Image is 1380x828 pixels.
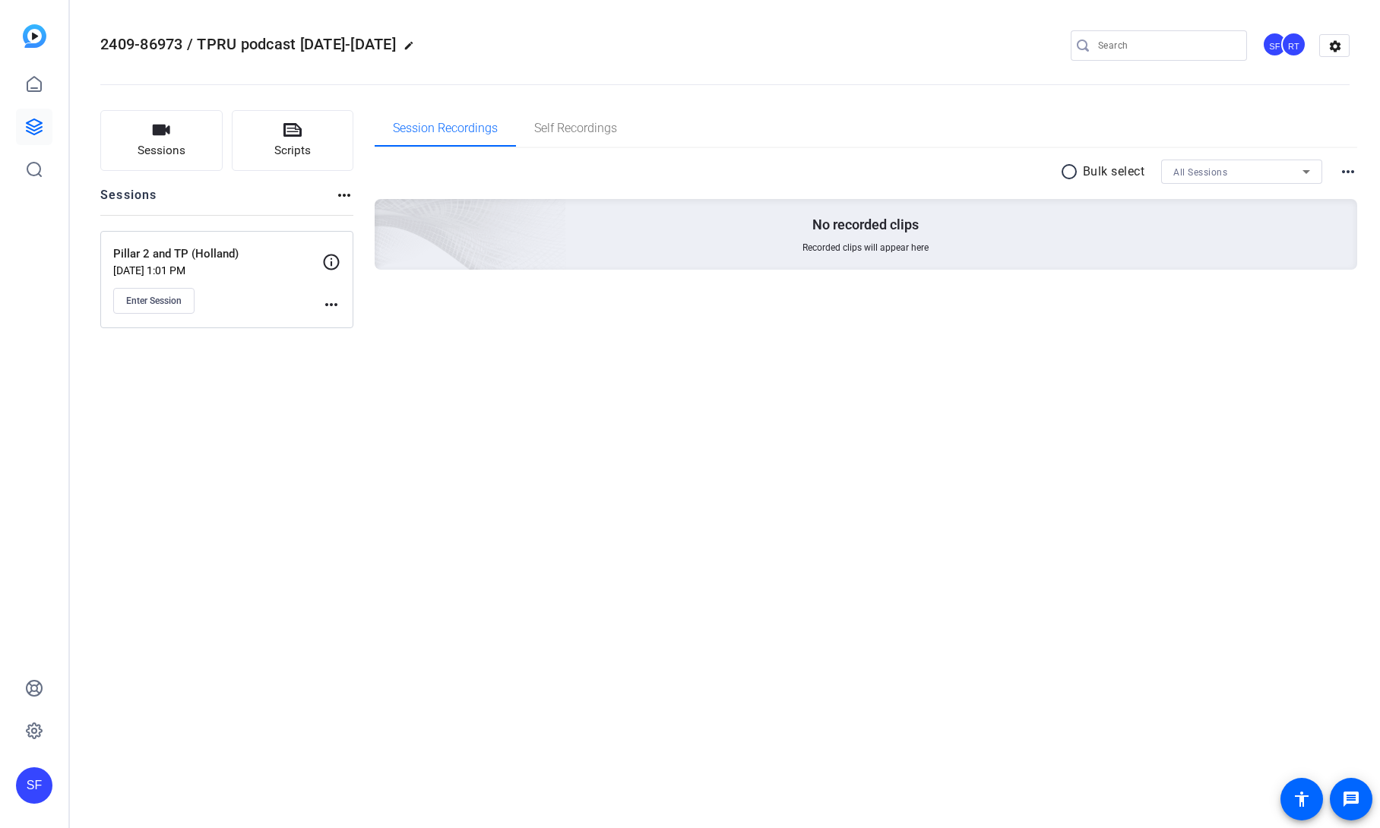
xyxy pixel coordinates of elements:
[274,142,311,160] span: Scripts
[138,142,185,160] span: Sessions
[100,186,157,215] h2: Sessions
[1262,32,1287,57] div: SF
[204,49,567,378] img: embarkstudio-empty-session.png
[113,288,195,314] button: Enter Session
[232,110,354,171] button: Scripts
[1281,32,1308,58] ngx-avatar: Rob Thomas
[100,35,396,53] span: 2409-86973 / TPRU podcast [DATE]-[DATE]
[113,264,322,277] p: [DATE] 1:01 PM
[404,40,422,58] mat-icon: edit
[322,295,340,314] mat-icon: more_horiz
[1173,167,1227,178] span: All Sessions
[393,122,498,134] span: Session Recordings
[23,24,46,48] img: blue-gradient.svg
[812,216,919,234] p: No recorded clips
[1083,163,1145,181] p: Bulk select
[802,242,929,254] span: Recorded clips will appear here
[534,122,617,134] span: Self Recordings
[1320,35,1350,58] mat-icon: settings
[16,767,52,804] div: SF
[1339,163,1357,181] mat-icon: more_horiz
[1281,32,1306,57] div: RT
[100,110,223,171] button: Sessions
[1060,163,1083,181] mat-icon: radio_button_unchecked
[1293,790,1311,808] mat-icon: accessibility
[335,186,353,204] mat-icon: more_horiz
[1262,32,1289,58] ngx-avatar: Shannon Feiszli
[1342,790,1360,808] mat-icon: message
[126,295,182,307] span: Enter Session
[1098,36,1235,55] input: Search
[113,245,322,263] p: Pillar 2 and TP (Holland)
